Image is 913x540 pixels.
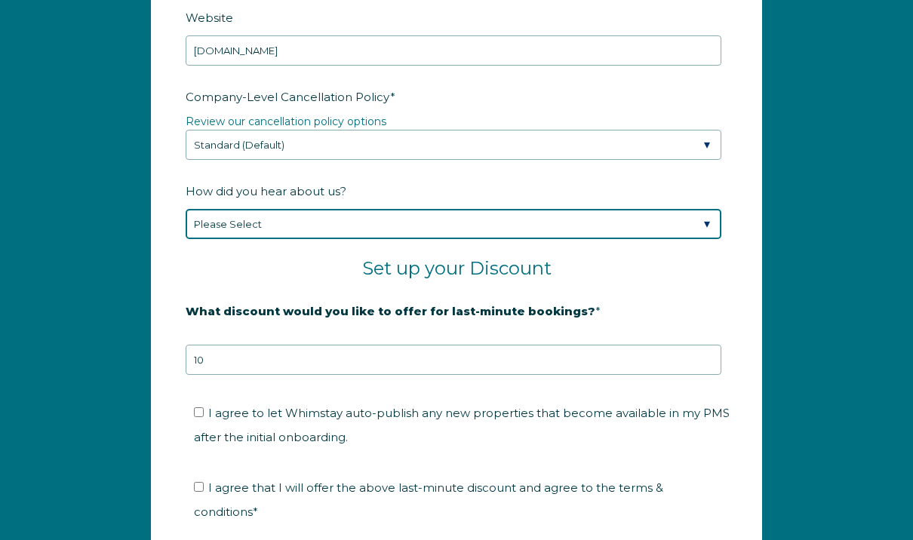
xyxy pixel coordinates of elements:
span: Website [186,7,233,30]
strong: 20% is recommended, minimum of 10% [186,330,422,344]
span: I agree to let Whimstay auto-publish any new properties that become available in my PMS after the... [194,407,730,445]
span: How did you hear about us? [186,180,346,204]
input: I agree that I will offer the above last-minute discount and agree to the terms & conditions* [194,483,204,492]
span: I agree that I will offer the above last-minute discount and agree to the terms & conditions [194,481,663,520]
span: Company-Level Cancellation Policy [186,86,390,109]
input: I agree to let Whimstay auto-publish any new properties that become available in my PMS after the... [194,408,204,418]
strong: What discount would you like to offer for last-minute bookings? [186,305,595,319]
span: Set up your Discount [362,258,552,280]
a: Review our cancellation policy options [186,115,386,129]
